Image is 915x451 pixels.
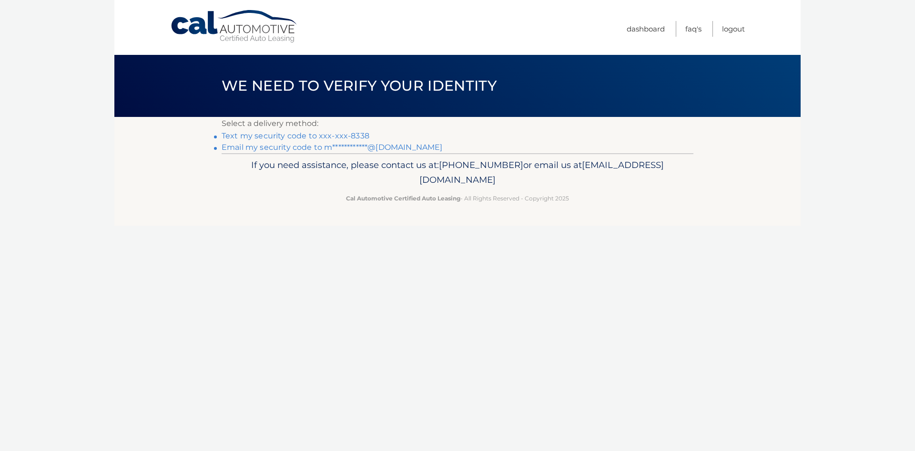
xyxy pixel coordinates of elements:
[439,159,523,170] span: [PHONE_NUMBER]
[222,131,369,140] a: Text my security code to xxx-xxx-8338
[722,21,745,37] a: Logout
[627,21,665,37] a: Dashboard
[222,117,693,130] p: Select a delivery method:
[228,193,687,203] p: - All Rights Reserved - Copyright 2025
[170,10,299,43] a: Cal Automotive
[228,157,687,188] p: If you need assistance, please contact us at: or email us at
[346,195,460,202] strong: Cal Automotive Certified Auto Leasing
[222,77,497,94] span: We need to verify your identity
[685,21,701,37] a: FAQ's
